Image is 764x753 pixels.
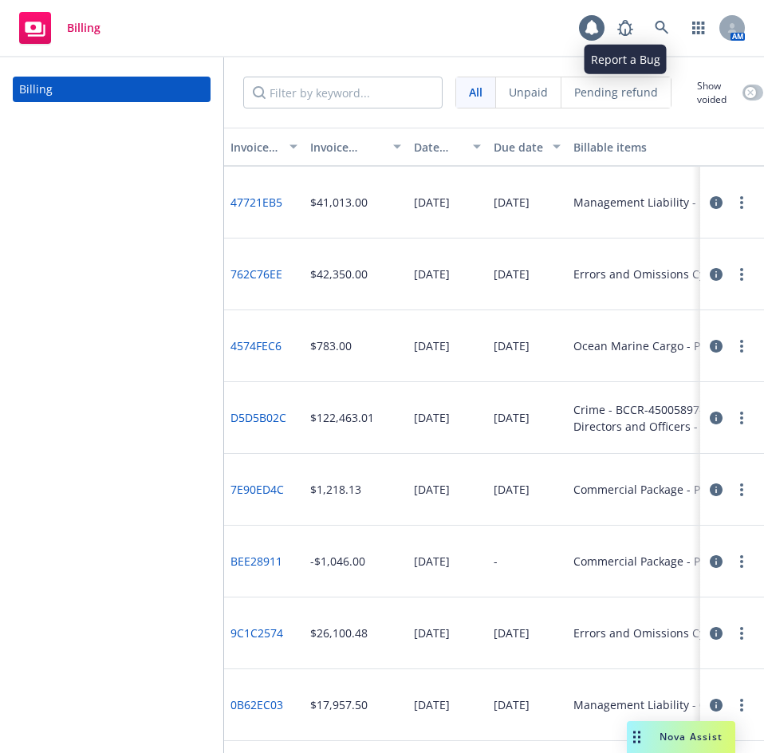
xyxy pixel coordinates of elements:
div: $42,350.00 [310,266,368,282]
div: Invoice ID [230,139,280,156]
div: [DATE] [414,553,450,570]
div: [DATE] [494,625,530,641]
div: -$1,046.00 [310,553,365,570]
span: Show voided [697,79,736,106]
a: Search [646,12,678,44]
div: [DATE] [494,481,530,498]
div: [DATE] [494,409,530,426]
a: 9C1C2574 [230,625,283,641]
div: [DATE] [414,194,450,211]
span: Unpaid [509,84,548,101]
div: $17,957.50 [310,696,368,713]
span: Pending refund [574,84,658,101]
a: Switch app [683,12,715,44]
button: Nova Assist [627,721,735,753]
div: [DATE] [494,337,530,354]
div: [DATE] [494,266,530,282]
a: BEE28911 [230,553,282,570]
div: $783.00 [310,337,352,354]
div: [DATE] [414,696,450,713]
a: 4574FEC6 [230,337,282,354]
div: [DATE] [414,337,450,354]
div: [DATE] [414,625,450,641]
span: Nova Assist [660,730,723,743]
a: Billing [13,6,107,50]
input: Filter by keyword... [243,77,443,108]
a: 762C76EE [230,266,282,282]
button: Invoice ID [224,128,304,166]
div: Due date [494,139,543,156]
div: Invoice amount [310,139,384,156]
span: Billing [67,22,100,34]
button: Date issued [408,128,487,166]
a: 0B62EC03 [230,696,283,713]
div: Billing [19,77,53,102]
a: Report a Bug [609,12,641,44]
div: Date issued [414,139,463,156]
div: [DATE] [494,696,530,713]
a: Billing [13,77,211,102]
div: [DATE] [414,409,450,426]
div: Drag to move [627,721,647,753]
a: D5D5B02C [230,409,286,426]
div: $1,218.13 [310,481,361,498]
a: 47721EB5 [230,194,282,211]
div: - [494,553,498,570]
div: [DATE] [414,481,450,498]
div: [DATE] [414,266,450,282]
div: $26,100.48 [310,625,368,641]
a: 7E90ED4C [230,481,284,498]
span: All [469,84,482,101]
button: Invoice amount [304,128,408,166]
div: $41,013.00 [310,194,368,211]
div: $122,463.01 [310,409,374,426]
div: [DATE] [494,194,530,211]
button: Due date [487,128,567,166]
